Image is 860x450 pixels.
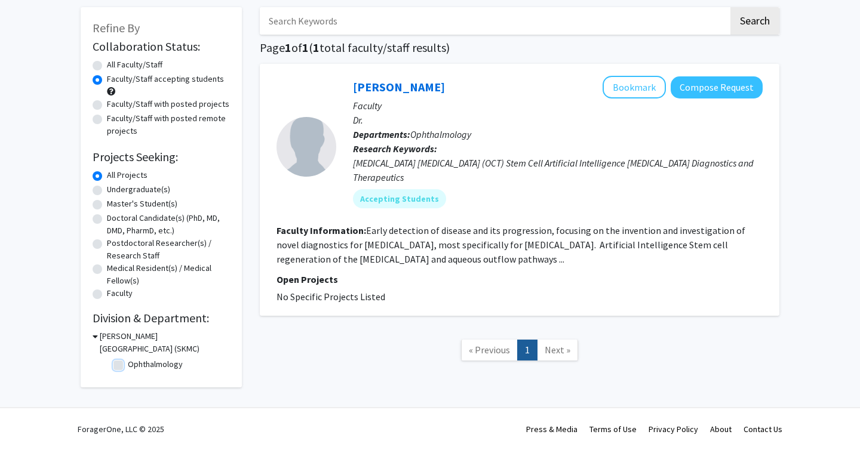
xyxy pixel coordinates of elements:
label: Medical Resident(s) / Medical Fellow(s) [107,262,230,287]
p: Open Projects [277,272,763,286]
label: Faculty/Staff accepting students [107,73,224,85]
a: About [710,424,732,434]
button: Search [730,7,779,35]
span: No Specific Projects Listed [277,291,385,303]
label: Faculty [107,287,133,300]
span: 1 [313,40,320,55]
div: [MEDICAL_DATA] [MEDICAL_DATA] (OCT) Stem Cell Artificial Intelligence [MEDICAL_DATA] Diagnostics ... [353,156,763,184]
nav: Page navigation [260,328,779,376]
label: All Faculty/Staff [107,58,162,71]
button: Compose Request to Joel Schuman [671,76,763,98]
label: Master's Student(s) [107,198,177,210]
a: Privacy Policy [649,424,698,434]
h1: Page of ( total faculty/staff results) [260,41,779,55]
b: Faculty Information: [277,224,366,236]
label: Doctoral Candidate(s) (PhD, MD, DMD, PharmD, etc.) [107,212,230,237]
label: All Projects [107,169,148,181]
b: Departments: [353,128,410,140]
div: ForagerOne, LLC © 2025 [78,408,164,450]
h3: [PERSON_NAME][GEOGRAPHIC_DATA] (SKMC) [100,330,230,355]
input: Search Keywords [260,7,729,35]
h2: Division & Department: [93,311,230,325]
a: [PERSON_NAME] [353,79,445,94]
a: Previous Page [461,340,518,360]
a: Press & Media [526,424,578,434]
fg-read-more: Early detection of disease and its progression, focusing on the invention and investigation of no... [277,224,745,265]
label: Faculty/Staff with posted projects [107,98,229,110]
b: Research Keywords: [353,143,437,155]
label: Faculty/Staff with posted remote projects [107,112,230,137]
p: Dr. [353,113,763,127]
span: Refine By [93,20,140,35]
label: Undergraduate(s) [107,183,170,196]
label: Ophthalmology [128,358,183,371]
a: Terms of Use [589,424,637,434]
span: « Previous [469,344,510,356]
span: Next » [545,344,570,356]
a: Next Page [537,340,578,360]
label: Postdoctoral Researcher(s) / Research Staff [107,237,230,262]
a: Contact Us [744,424,782,434]
span: 1 [285,40,291,55]
span: Ophthalmology [410,128,471,140]
h2: Collaboration Status: [93,39,230,54]
iframe: Chat [9,396,51,441]
h2: Projects Seeking: [93,150,230,164]
span: 1 [302,40,309,55]
mat-chip: Accepting Students [353,189,446,208]
button: Add Joel Schuman to Bookmarks [603,76,666,98]
a: 1 [517,340,537,360]
p: Faculty [353,98,763,113]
